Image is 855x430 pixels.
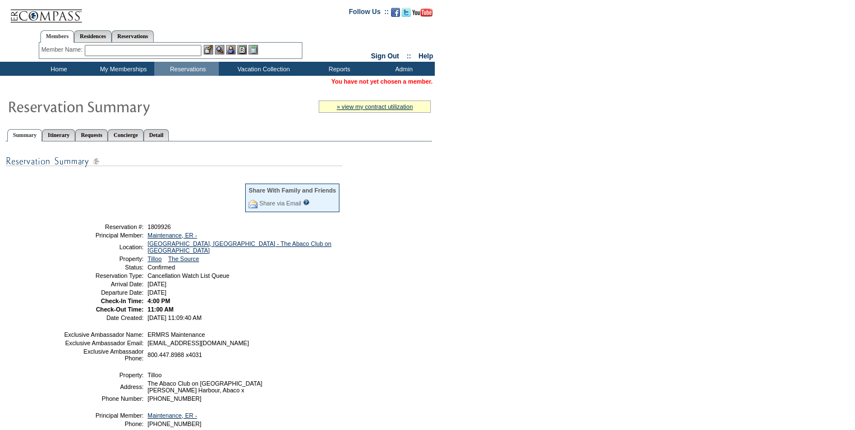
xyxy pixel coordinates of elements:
span: [PHONE_NUMBER] [148,420,201,427]
span: 4:00 PM [148,298,170,304]
td: Reservation #: [63,223,144,230]
span: You have not yet chosen a member. [332,78,433,85]
span: Tilloo [148,372,162,378]
a: Members [40,30,75,43]
a: Maintenance, ER - [148,232,197,239]
span: The Abaco Club on [GEOGRAPHIC_DATA] [PERSON_NAME] Harbour, Abaco x [148,380,263,394]
a: Sign Out [371,52,399,60]
a: Residences [74,30,112,42]
img: Reservaton Summary [7,95,232,117]
td: Principal Member: [63,412,144,419]
td: Property: [63,255,144,262]
span: 11:00 AM [148,306,173,313]
a: Summary [7,129,42,141]
td: Departure Date: [63,289,144,296]
span: 1809926 [148,223,171,230]
td: Phone: [63,420,144,427]
img: Follow us on Twitter [402,8,411,17]
td: Date Created: [63,314,144,321]
span: Cancellation Watch List Queue [148,272,229,279]
td: Principal Member: [63,232,144,239]
a: Maintenance, ER - [148,412,197,419]
td: My Memberships [90,62,154,76]
span: [EMAIL_ADDRESS][DOMAIN_NAME] [148,340,249,346]
a: Tilloo [148,255,162,262]
strong: Check-In Time: [101,298,144,304]
td: Exclusive Ambassador Phone: [63,348,144,362]
a: [GEOGRAPHIC_DATA], [GEOGRAPHIC_DATA] - The Abaco Club on [GEOGRAPHIC_DATA] [148,240,332,254]
a: Reservations [112,30,154,42]
td: Follow Us :: [349,7,389,20]
a: Become our fan on Facebook [391,11,400,18]
a: Detail [144,129,169,141]
td: Property: [63,372,144,378]
img: Impersonate [226,45,236,54]
img: View [215,45,224,54]
td: Reservations [154,62,219,76]
img: subTtlResSummary.gif [6,154,342,168]
td: Status: [63,264,144,271]
span: [DATE] [148,289,167,296]
div: Share With Family and Friends [249,187,336,194]
input: What is this? [303,199,310,205]
strong: Check-Out Time: [96,306,144,313]
a: Share via Email [259,200,301,207]
td: Phone Number: [63,395,144,402]
td: Address: [63,380,144,394]
span: ERMRS Maintenance [148,331,205,338]
td: Vacation Collection [219,62,306,76]
a: Requests [75,129,108,141]
div: Member Name: [42,45,85,54]
img: Reservations [237,45,247,54]
td: Reservation Type: [63,272,144,279]
span: [DATE] 11:09:40 AM [148,314,201,321]
img: b_edit.gif [204,45,213,54]
td: Home [25,62,90,76]
td: Exclusive Ambassador Name: [63,331,144,338]
img: Become our fan on Facebook [391,8,400,17]
a: Itinerary [42,129,75,141]
td: Reports [306,62,370,76]
a: Subscribe to our YouTube Channel [412,11,433,18]
span: Confirmed [148,264,175,271]
td: Arrival Date: [63,281,144,287]
a: Follow us on Twitter [402,11,411,18]
img: b_calculator.gif [249,45,258,54]
a: » view my contract utilization [337,103,413,110]
span: [DATE] [148,281,167,287]
img: Subscribe to our YouTube Channel [412,8,433,17]
a: Help [419,52,433,60]
span: [PHONE_NUMBER] [148,395,201,402]
a: Concierge [108,129,143,141]
td: Admin [370,62,435,76]
span: :: [407,52,411,60]
td: Exclusive Ambassador Email: [63,340,144,346]
span: 800.447.8988 x4031 [148,351,202,358]
a: The Source [168,255,199,262]
td: Location: [63,240,144,254]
